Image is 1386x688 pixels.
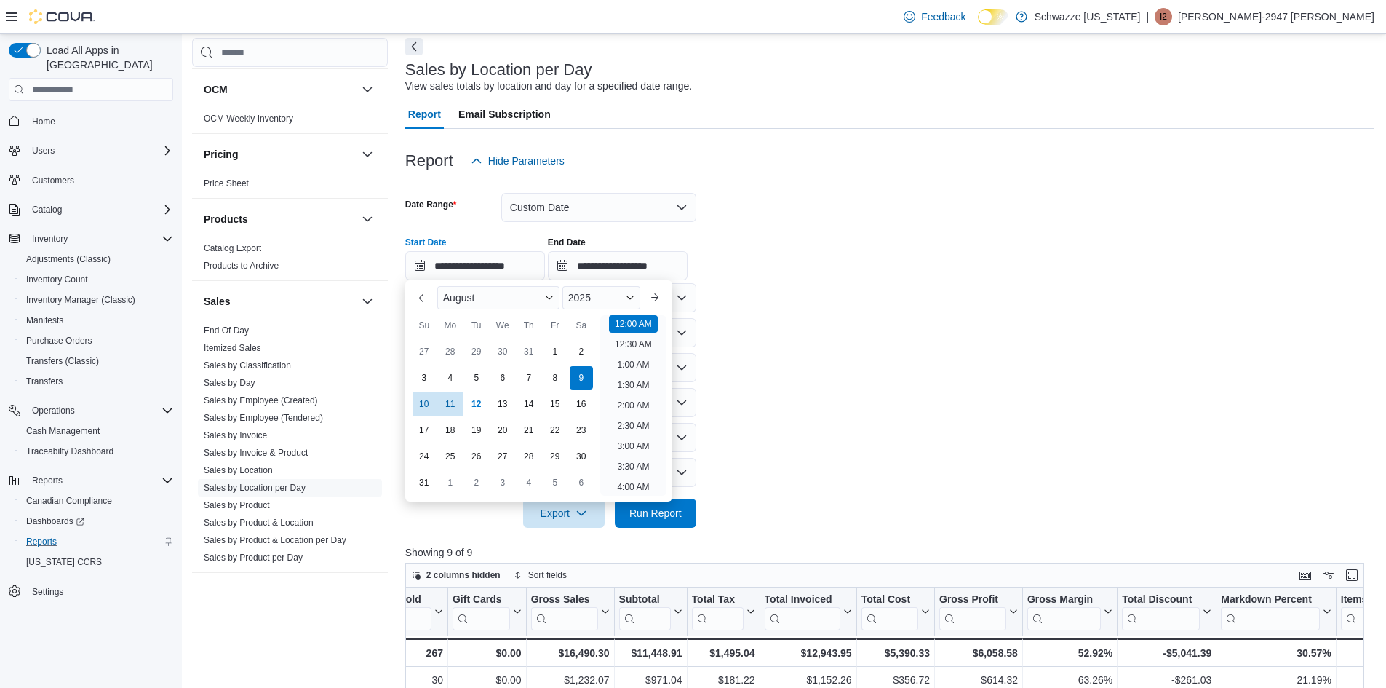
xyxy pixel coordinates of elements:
div: Isaac-2947 Beltran [1155,8,1172,25]
div: View sales totals by location and day for a specified date range. [405,79,692,94]
div: Net Sold [380,593,431,607]
span: Users [32,145,55,157]
button: Users [26,142,60,159]
div: day-21 [517,419,541,442]
button: Subtotal [618,593,682,630]
div: day-26 [465,445,488,468]
button: Inventory Manager (Classic) [15,290,179,310]
button: Customers [3,170,179,191]
div: Total Tax [691,593,743,630]
li: 1:00 AM [611,356,655,373]
span: Inventory Manager (Classic) [26,294,135,306]
button: Gift Cards [453,593,522,630]
span: Itemized Sales [204,342,261,354]
a: Sales by Classification [204,360,291,371]
a: Traceabilty Dashboard [20,443,119,460]
div: Gross Margin [1027,593,1101,607]
span: Sales by Product & Location per Day [204,534,346,546]
input: Dark Mode [978,9,1008,25]
div: Gross Profit [939,593,1006,630]
a: Manifests [20,312,69,329]
ul: Time [600,315,666,496]
div: day-2 [465,471,488,494]
div: day-7 [517,366,541,390]
button: OCM [359,81,376,98]
div: 30.57% [1221,644,1331,662]
a: Sales by Employee (Created) [204,395,318,406]
span: Cash Management [20,422,173,440]
span: Reports [26,472,173,489]
div: $16,490.30 [530,644,609,662]
button: Settings [3,581,179,602]
div: Mo [439,314,462,337]
div: day-3 [413,366,436,390]
h3: Sales by Location per Day [405,61,592,79]
div: day-17 [413,419,436,442]
li: 12:30 AM [609,336,658,353]
a: Catalog Export [204,243,261,253]
div: $6,058.58 [939,644,1018,662]
a: Sales by Product & Location per Day [204,535,346,545]
li: 2:00 AM [611,397,655,414]
div: day-5 [465,366,488,390]
div: day-29 [543,445,567,468]
span: Inventory Manager (Classic) [20,291,173,309]
button: Transfers (Classic) [15,351,179,371]
a: Transfers [20,373,68,390]
a: Price Sheet [204,178,249,189]
span: Settings [26,582,173,601]
button: Products [204,212,356,226]
span: Hide Parameters [488,154,565,168]
div: Subtotal [618,593,670,630]
span: Load All Apps in [GEOGRAPHIC_DATA] [41,43,173,72]
div: Gross Sales [530,593,597,607]
div: Fr [543,314,567,337]
button: Gross Sales [530,593,609,630]
button: Gross Profit [939,593,1018,630]
div: day-15 [543,392,567,416]
span: Inventory Count [26,274,88,285]
nav: Complex example [9,104,173,640]
span: Report [408,100,441,129]
button: Sort fields [508,566,573,584]
span: Manifests [20,312,173,329]
p: | [1146,8,1149,25]
a: Home [26,113,61,130]
button: Catalog [3,199,179,220]
button: [US_STATE] CCRS [15,552,179,572]
button: Markdown Percent [1221,593,1331,630]
button: Catalog [26,201,68,218]
span: Manifests [26,315,63,326]
button: Users [3,141,179,161]
li: 3:00 AM [611,438,655,455]
div: Total Discount [1122,593,1200,607]
span: Customers [26,171,173,189]
div: day-1 [543,340,567,363]
a: Feedback [898,2,971,31]
div: day-27 [413,340,436,363]
span: Users [26,142,173,159]
button: Transfers [15,371,179,392]
div: day-8 [543,366,567,390]
span: Purchase Orders [20,332,173,349]
div: OCM [192,110,388,133]
a: Canadian Compliance [20,492,118,510]
div: day-30 [491,340,514,363]
span: Operations [26,402,173,419]
a: Sales by Location per Day [204,483,306,493]
div: $1,495.04 [691,644,754,662]
button: Total Tax [691,593,754,630]
span: Adjustments (Classic) [26,253,111,265]
span: Dashboards [26,515,84,527]
span: Transfers [26,376,63,387]
a: Sales by Product & Location [204,518,314,528]
button: Reports [15,531,179,552]
a: Sales by Invoice & Product [204,448,308,458]
a: Adjustments (Classic) [20,250,116,268]
input: Press the down key to enter a popover containing a calendar. Press the escape key to close the po... [405,251,545,280]
div: Button. Open the year selector. 2025 is currently selected. [562,286,640,309]
span: [US_STATE] CCRS [26,556,102,568]
span: Home [26,111,173,130]
h3: Products [204,212,248,226]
